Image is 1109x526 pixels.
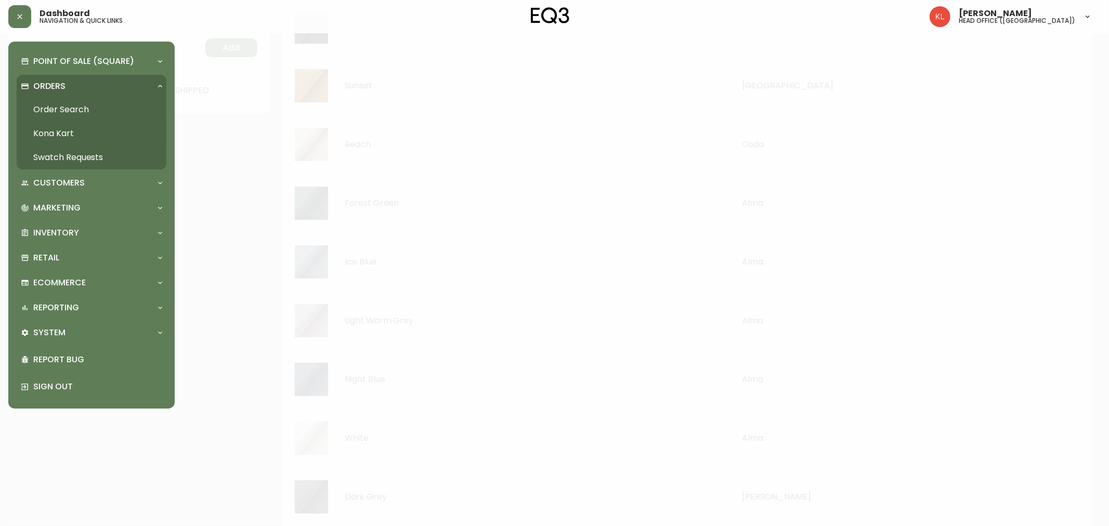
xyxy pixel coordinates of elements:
[17,321,166,344] div: System
[17,50,166,73] div: Point of Sale (Square)
[17,146,166,169] a: Swatch Requests
[17,271,166,294] div: Ecommerce
[17,196,166,219] div: Marketing
[959,9,1032,18] span: [PERSON_NAME]
[17,296,166,319] div: Reporting
[17,172,166,194] div: Customers
[33,327,66,338] p: System
[33,56,134,67] p: Point of Sale (Square)
[33,381,162,392] p: Sign Out
[959,18,1075,24] h5: head office ([GEOGRAPHIC_DATA])
[33,177,85,189] p: Customers
[17,75,166,98] div: Orders
[17,246,166,269] div: Retail
[930,6,950,27] img: 2c0c8aa7421344cf0398c7f872b772b5
[40,9,90,18] span: Dashboard
[17,346,166,373] div: Report Bug
[17,373,166,400] div: Sign Out
[33,277,86,288] p: Ecommerce
[17,221,166,244] div: Inventory
[33,202,81,214] p: Marketing
[17,122,166,146] a: Kona Kart
[33,81,66,92] p: Orders
[33,354,162,365] p: Report Bug
[33,227,79,239] p: Inventory
[17,98,166,122] a: Order Search
[33,302,79,313] p: Reporting
[40,18,123,24] h5: navigation & quick links
[531,7,569,24] img: logo
[33,252,59,264] p: Retail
